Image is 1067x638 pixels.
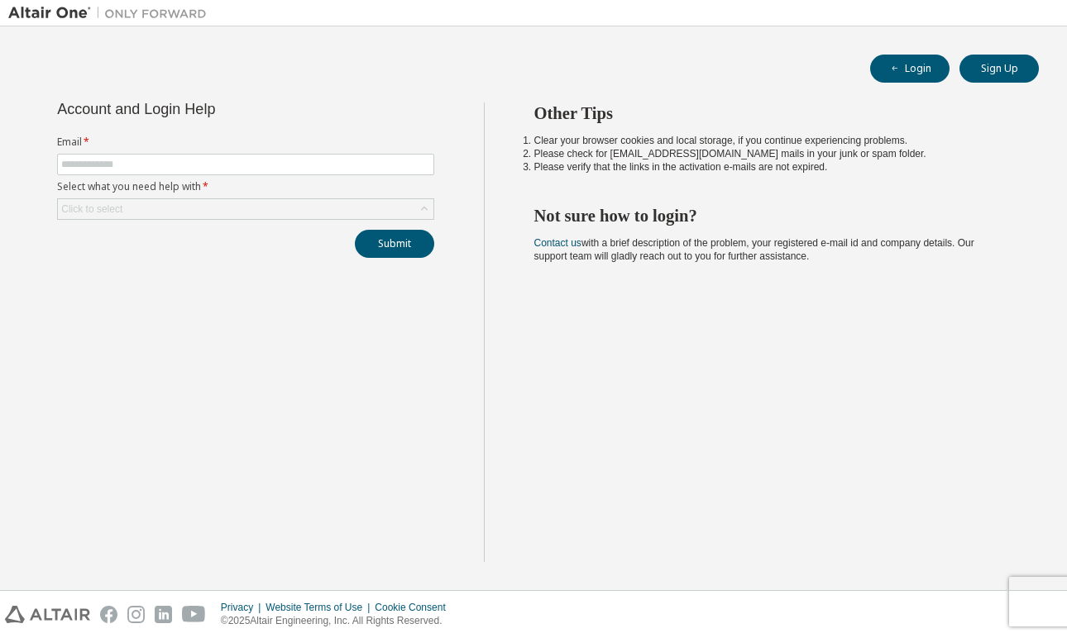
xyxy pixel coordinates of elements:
[375,601,455,614] div: Cookie Consent
[534,102,1010,124] h2: Other Tips
[266,601,375,614] div: Website Terms of Use
[100,606,117,623] img: facebook.svg
[182,606,206,623] img: youtube.svg
[57,180,434,193] label: Select what you need help with
[57,136,434,149] label: Email
[534,237,581,249] a: Contact us
[534,134,1010,147] li: Clear your browser cookies and local storage, if you continue experiencing problems.
[57,102,359,116] div: Account and Login Help
[870,55,950,83] button: Login
[959,55,1039,83] button: Sign Up
[534,237,974,262] span: with a brief description of the problem, your registered e-mail id and company details. Our suppo...
[127,606,145,623] img: instagram.svg
[221,601,266,614] div: Privacy
[355,230,434,258] button: Submit
[61,202,122,216] div: Click to select
[221,614,456,628] p: © 2025 Altair Engineering, Inc. All Rights Reserved.
[534,160,1010,174] li: Please verify that the links in the activation e-mails are not expired.
[534,205,1010,226] h2: Not sure how to login?
[534,147,1010,160] li: Please check for [EMAIL_ADDRESS][DOMAIN_NAME] mails in your junk or spam folder.
[8,5,215,21] img: Altair One
[155,606,172,623] img: linkedin.svg
[58,199,433,219] div: Click to select
[5,606,90,623] img: altair_logo.svg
